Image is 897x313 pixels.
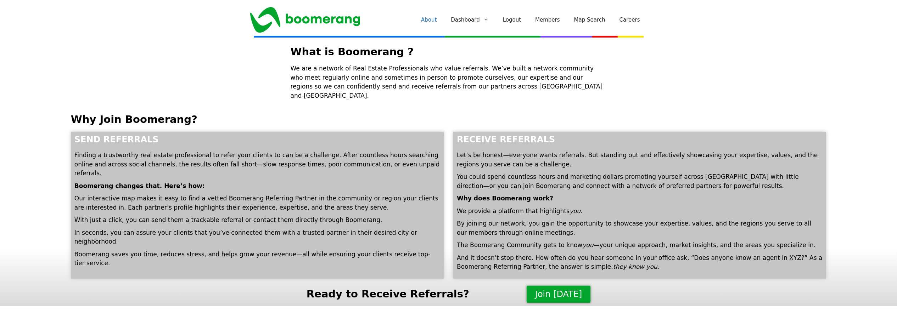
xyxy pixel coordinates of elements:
a: About [414,9,444,30]
p: Our interactive map makes it easy to find a vetted Boomerang Referring Partner in the community o... [74,194,440,212]
a: Join [DATE] [527,286,590,303]
p: Boomerang saves you time, reduces stress, and helps grow your revenue—all while ensuring your cli... [74,250,440,268]
a: Dashboard [444,9,495,30]
p: We provide a platform that highlights . [457,207,823,216]
h3: Ready to Receive Referrals? [307,289,469,299]
strong: Why does Boomerang work? [457,195,553,202]
p: With just a click, you can send them a trackable referral or contact them directly through Boomer... [74,216,440,225]
p: We are a network of Real Estate Professionals who value referrals. We’ve built a network communit... [291,64,607,100]
strong: Boomerang changes that. Here’s how: [74,182,205,189]
em: they know you [613,263,657,270]
p: And it doesn’t stop there. How often do you hear someone in your office ask, “Does anyone know an... [457,254,823,272]
a: Map Search [567,9,612,30]
em: you [582,241,593,249]
p: Let’s be honest—everyone wants referrals. But standing out and effectively showcasing your expert... [457,151,823,169]
a: Members [528,9,567,30]
img: Boomerang Realty Network [250,7,360,33]
h4: Send Referrals [74,135,440,144]
p: Finding a trustworthy real estate professional to refer your clients to can be a challenge. After... [74,151,440,178]
p: In seconds, you can assure your clients that you’ve connected them with a trusted partner in thei... [74,228,440,246]
em: you [570,207,581,215]
p: The Boomerang Community gets to know —your unique approach, market insights, and the areas you sp... [457,241,823,250]
a: Logout [496,9,528,30]
p: By joining our network, you gain the opportunity to showcase your expertise, values, and the regi... [457,219,823,237]
p: You could spend countless hours and marketing dollars promoting yourself across [GEOGRAPHIC_DATA]... [457,172,823,190]
a: Careers [612,9,647,30]
span: Join [DATE] [535,290,582,298]
h4: Receive Referrals [457,135,823,144]
h3: Why Join Boomerang? [71,114,826,125]
nav: Primary [414,9,647,30]
h3: What is Boomerang ? [291,47,607,57]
